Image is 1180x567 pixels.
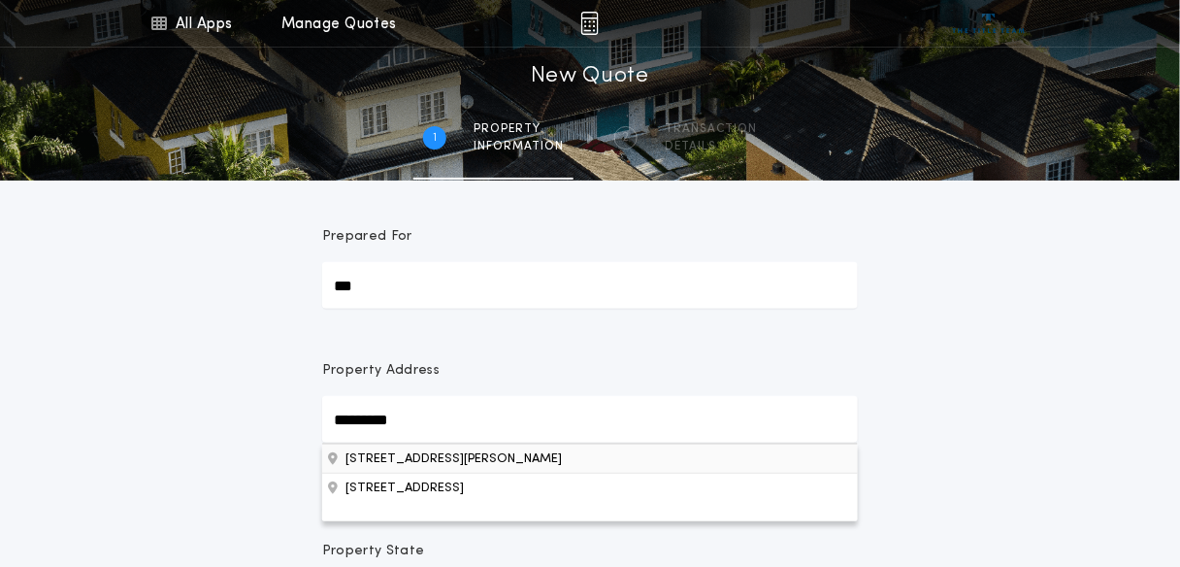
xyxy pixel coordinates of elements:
span: Transaction [665,121,757,137]
p: Prepared For [322,227,412,247]
img: img [580,12,599,35]
p: Property Address [322,361,858,381]
span: Property [474,121,564,137]
h2: 2 [623,130,630,146]
h2: 1 [433,130,437,146]
input: Prepared For [322,262,858,309]
h1: New Quote [531,61,649,92]
span: information [474,139,564,154]
span: details [665,139,757,154]
button: Property Address[STREET_ADDRESS][PERSON_NAME] [322,473,858,502]
button: Property Address[STREET_ADDRESS] [322,444,858,473]
img: vs-icon [953,14,1026,33]
p: Property State [322,542,424,561]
